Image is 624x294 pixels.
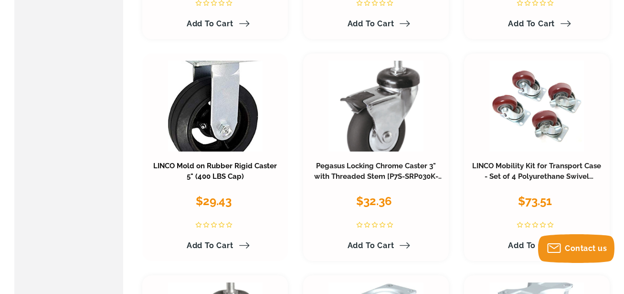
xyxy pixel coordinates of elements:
a: LINCO Mold on Rubber Rigid Caster 5" (400 LBS Cap) [153,162,277,181]
span: Add to Cart [508,241,555,250]
a: Add to Cart [502,238,571,254]
a: Add to Cart [342,238,411,254]
a: Add to Cart [502,16,571,32]
span: $73.51 [518,194,552,208]
a: Add to Cart [181,238,250,254]
span: Contact us [565,244,607,253]
a: LINCO Mobility Kit for Transport Case - Set of 4 Polyurethane Swivel Casters (2 with Locks) 3" [472,162,601,191]
span: Add to Cart [508,19,555,28]
a: Pegasus Locking Chrome Caster 3" with Threaded Stem [P7S-SRP030K-ST3-TB] [314,162,443,191]
a: Add to Cart [342,16,411,32]
span: $32.36 [356,194,392,208]
span: Add to Cart [348,19,394,28]
span: $29.43 [196,194,232,208]
span: Add to Cart [187,19,233,28]
a: Add to Cart [181,16,250,32]
span: Add to Cart [348,241,394,250]
span: Add to Cart [187,241,233,250]
button: Contact us [538,234,614,263]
